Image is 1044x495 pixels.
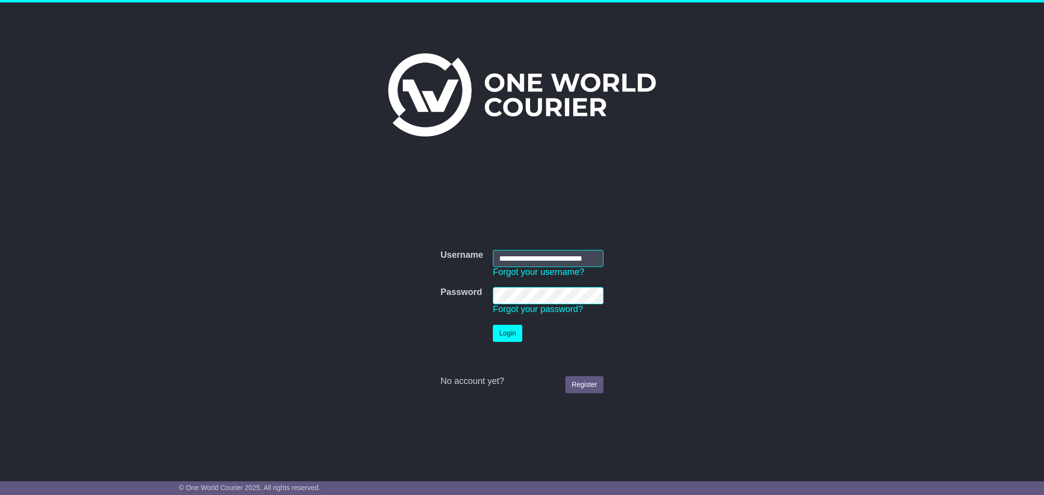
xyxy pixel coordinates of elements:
[493,304,583,314] a: Forgot your password?
[441,376,603,387] div: No account yet?
[441,250,483,261] label: Username
[493,325,522,342] button: Login
[565,376,603,393] a: Register
[493,267,584,277] a: Forgot your username?
[388,53,655,136] img: One World
[441,287,482,298] label: Password
[179,484,321,492] span: © One World Courier 2025. All rights reserved.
